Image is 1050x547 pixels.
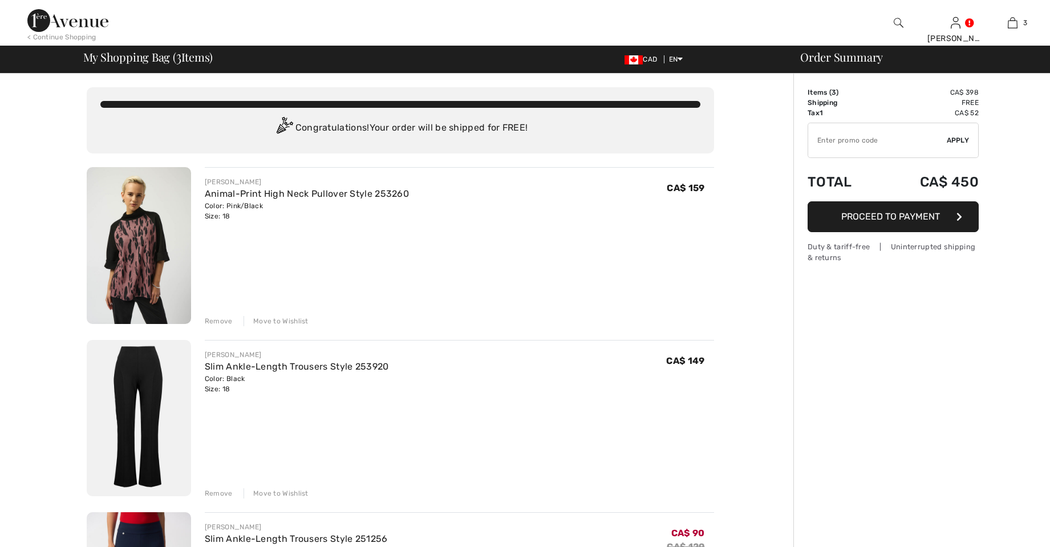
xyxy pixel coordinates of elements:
div: [PERSON_NAME] [205,350,389,360]
img: 1ère Avenue [27,9,108,32]
div: Congratulations! Your order will be shipped for FREE! [100,117,700,140]
td: Items ( ) [808,87,881,98]
a: Sign In [951,17,960,28]
div: Move to Wishlist [244,316,309,326]
span: CA$ 90 [671,528,705,538]
div: Remove [205,488,233,499]
span: 3 [1023,18,1027,28]
input: Promo code [808,123,947,157]
td: Tax1 [808,108,881,118]
td: CA$ 52 [881,108,979,118]
img: My Bag [1008,16,1017,30]
img: Slim Ankle-Length Trousers Style 253920 [87,340,191,497]
td: CA$ 450 [881,163,979,201]
a: Animal-Print High Neck Pullover Style 253260 [205,188,409,199]
span: EN [669,55,683,63]
img: search the website [894,16,903,30]
button: Proceed to Payment [808,201,979,232]
span: My Shopping Bag ( Items) [83,51,213,63]
td: Total [808,163,881,201]
div: [PERSON_NAME] [205,177,409,187]
a: Slim Ankle-Length Trousers Style 251256 [205,533,388,544]
div: [PERSON_NAME] [205,522,388,532]
a: Slim Ankle-Length Trousers Style 253920 [205,361,389,372]
span: Apply [947,135,970,145]
img: Congratulation2.svg [273,117,295,140]
img: My Info [951,16,960,30]
span: 3 [176,48,181,63]
img: Canadian Dollar [625,55,643,64]
div: < Continue Shopping [27,32,96,42]
span: CA$ 149 [666,355,704,366]
td: CA$ 398 [881,87,979,98]
img: Animal-Print High Neck Pullover Style 253260 [87,167,191,324]
a: 3 [984,16,1040,30]
span: CA$ 159 [667,183,704,193]
div: Duty & tariff-free | Uninterrupted shipping & returns [808,241,979,263]
div: Order Summary [787,51,1043,63]
div: Remove [205,316,233,326]
div: Color: Black Size: 18 [205,374,389,394]
td: Free [881,98,979,108]
span: Proceed to Payment [841,211,940,222]
span: CAD [625,55,662,63]
div: Color: Pink/Black Size: 18 [205,201,409,221]
span: 3 [832,88,836,96]
div: [PERSON_NAME] [927,33,983,44]
td: Shipping [808,98,881,108]
div: Move to Wishlist [244,488,309,499]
